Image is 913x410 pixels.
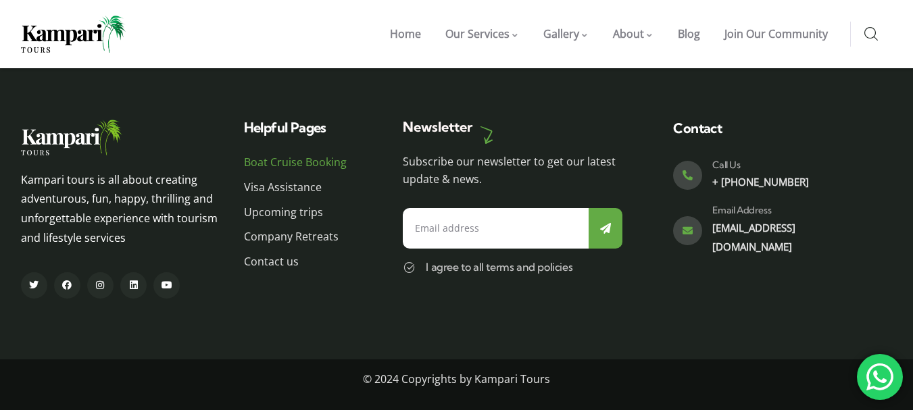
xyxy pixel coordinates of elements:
[244,203,323,222] span: Upcoming trips
[21,369,893,389] p: © 2024 Copyrights by Kampari Tours
[244,178,370,197] a: Visa Assistance
[244,227,339,247] span: Company Retreats
[403,118,472,135] span: Newsletter
[426,260,572,274] span: I agree to all terms and policies
[244,203,370,222] a: Upcoming trips
[244,252,370,272] a: Contact us
[673,120,722,136] span: Contact
[244,153,347,172] span: Boat Cruise Booking
[244,227,370,247] a: Company Retreats
[724,26,828,41] span: Join Our Community
[403,153,622,188] div: Subscribe our newsletter to get our latest update & news.
[244,119,326,136] span: Helpful Pages
[244,252,299,272] span: Contact us
[857,354,903,400] div: 'Chat
[678,26,700,41] span: Blog
[445,26,510,41] span: Our Services
[244,153,370,172] a: Boat Cruise Booking
[613,26,644,41] span: About
[712,204,771,216] span: Email Address
[712,172,868,192] p: + [PHONE_NUMBER]
[21,170,224,248] p: Kampari tours is all about creating adventurous, fun, happy, thrilling and unforgettable experien...
[21,16,126,53] img: Home
[390,26,421,41] span: Home
[21,120,122,155] img: Home
[543,26,579,41] span: Gallery
[712,218,868,257] p: [EMAIL_ADDRESS][DOMAIN_NAME]
[712,159,740,171] span: Call Us
[403,208,589,249] input: Email address
[244,178,322,197] span: Visa Assistance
